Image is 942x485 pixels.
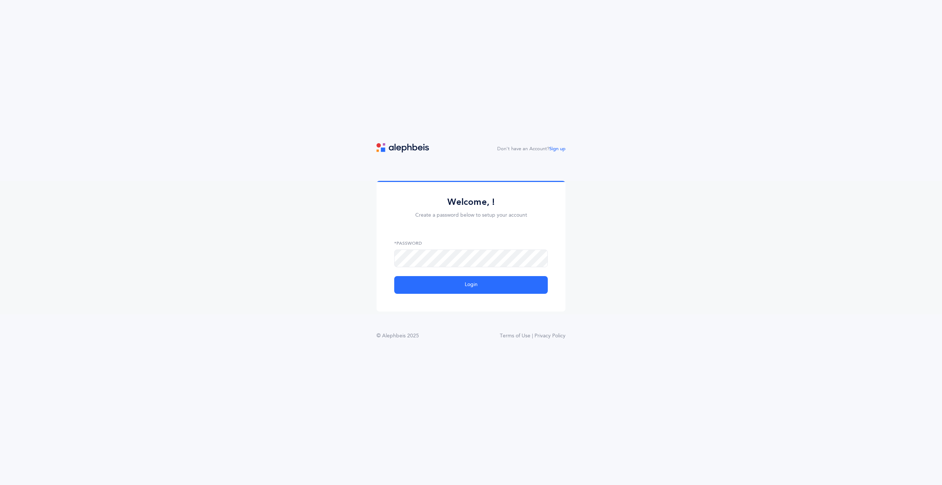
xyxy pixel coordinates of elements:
[497,145,565,153] div: Don't have an Account?
[500,332,565,340] a: Terms of Use | Privacy Policy
[394,276,548,294] button: Login
[394,211,548,219] p: Create a password below to setup your account
[377,332,419,340] div: © Alephbeis 2025
[465,281,478,289] span: Login
[394,196,548,208] h2: Welcome, !
[549,146,565,151] a: Sign up
[377,143,429,152] img: logo.svg
[394,240,548,247] label: *Password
